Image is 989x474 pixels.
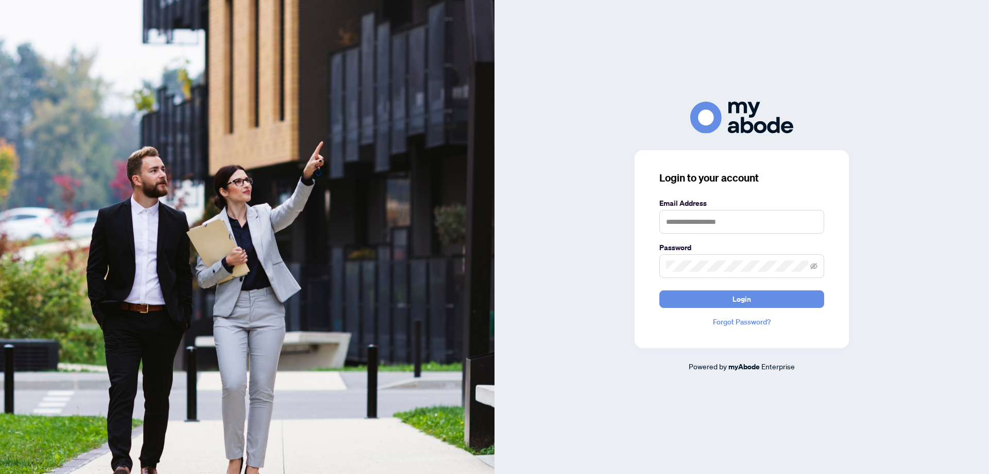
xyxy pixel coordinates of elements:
[659,171,824,185] h3: Login to your account
[810,263,817,270] span: eye-invisible
[689,362,727,371] span: Powered by
[659,198,824,209] label: Email Address
[761,362,795,371] span: Enterprise
[728,361,760,372] a: myAbode
[659,290,824,308] button: Login
[732,291,751,307] span: Login
[659,316,824,328] a: Forgot Password?
[659,242,824,253] label: Password
[690,102,793,133] img: ma-logo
